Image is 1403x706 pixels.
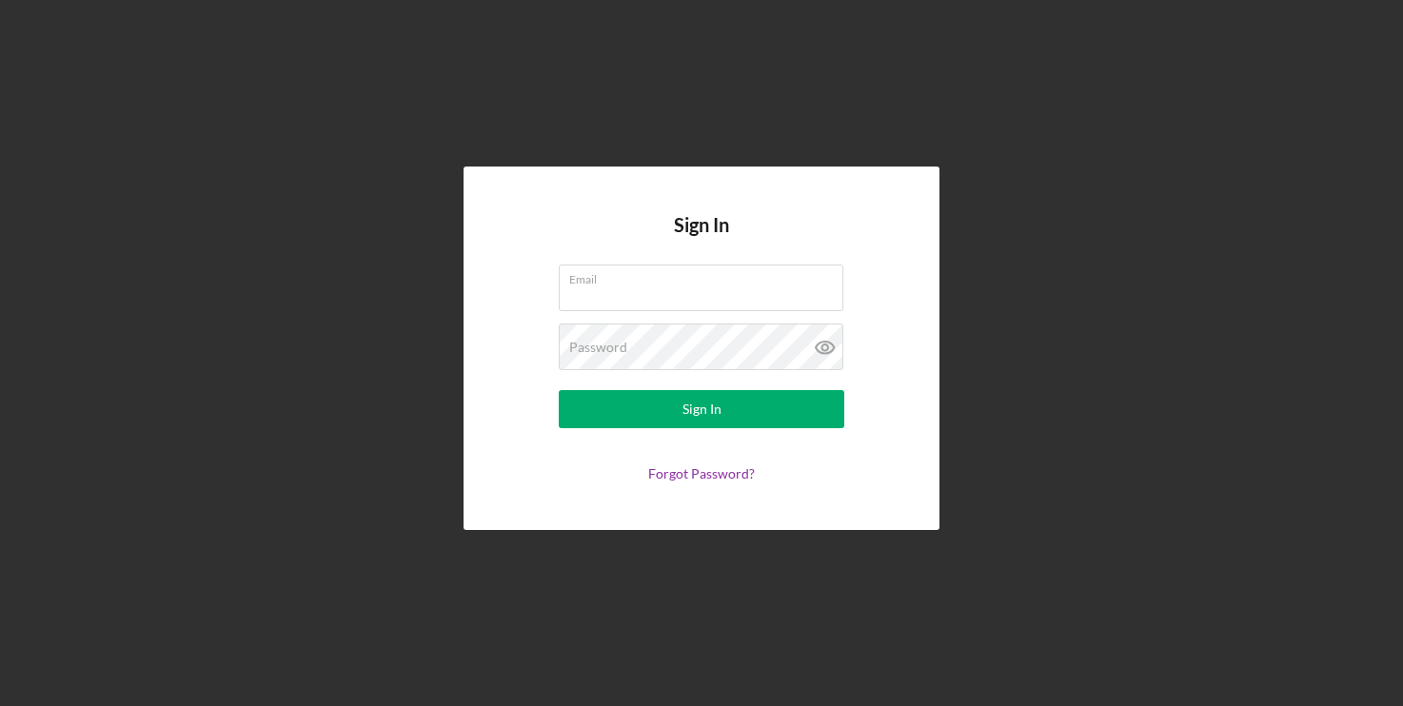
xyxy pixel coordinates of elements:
[648,465,755,481] a: Forgot Password?
[559,390,844,428] button: Sign In
[682,390,721,428] div: Sign In
[674,214,729,265] h4: Sign In
[569,340,627,355] label: Password
[569,265,843,286] label: Email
